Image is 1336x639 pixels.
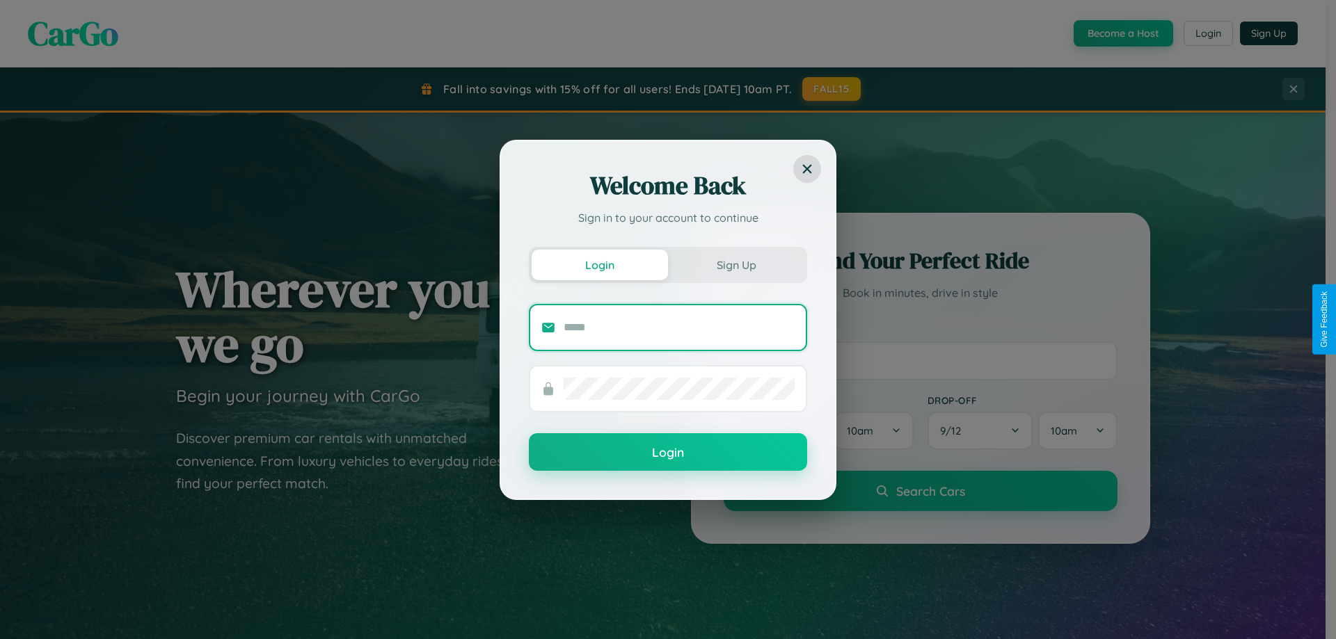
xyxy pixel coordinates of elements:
[529,169,807,202] h2: Welcome Back
[529,433,807,471] button: Login
[532,250,668,280] button: Login
[529,209,807,226] p: Sign in to your account to continue
[668,250,804,280] button: Sign Up
[1319,291,1329,348] div: Give Feedback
